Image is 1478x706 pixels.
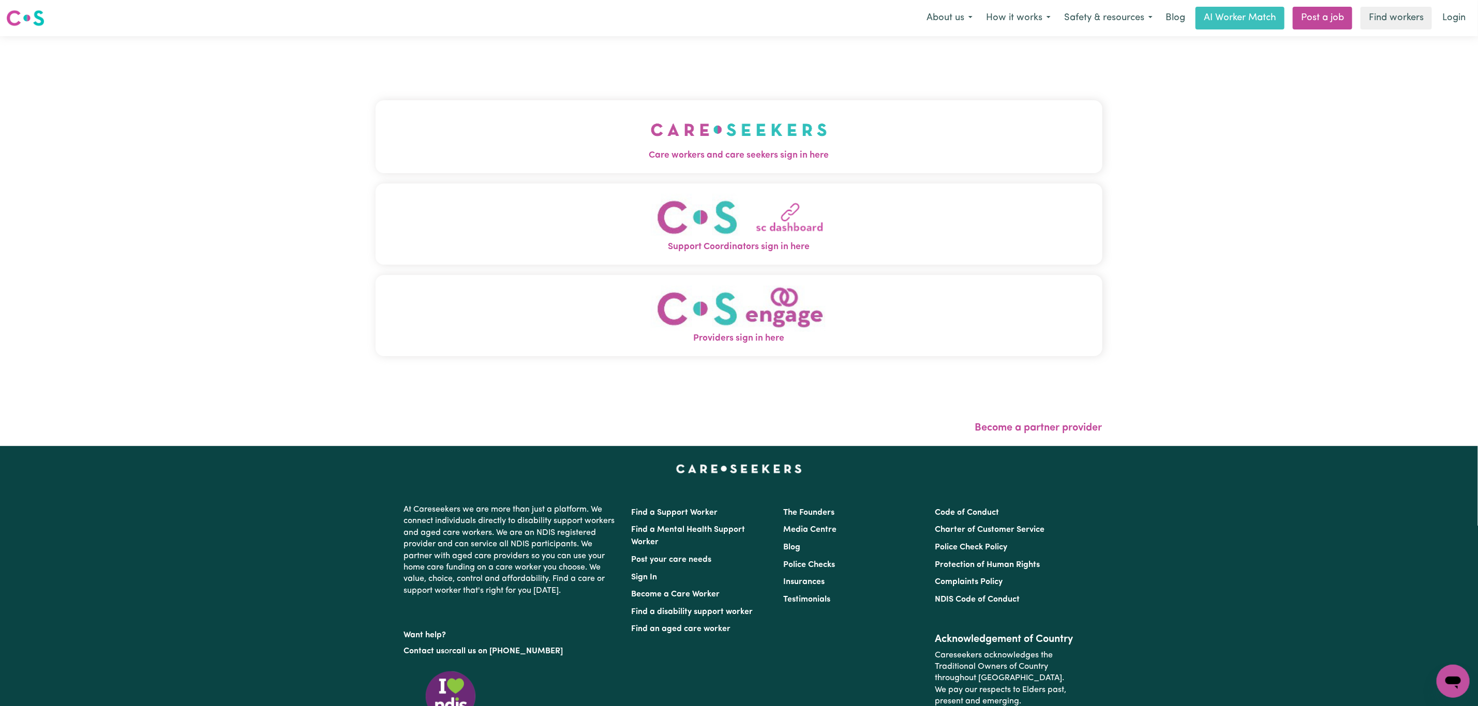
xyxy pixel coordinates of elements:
[1436,7,1472,29] a: Login
[1159,7,1191,29] a: Blog
[6,6,44,30] a: Careseekers logo
[404,647,445,655] a: Contact us
[376,100,1102,173] button: Care workers and care seekers sign in here
[632,509,718,517] a: Find a Support Worker
[676,465,802,473] a: Careseekers home page
[376,275,1102,356] button: Providers sign in here
[783,578,825,586] a: Insurances
[376,149,1102,162] span: Care workers and care seekers sign in here
[935,561,1040,569] a: Protection of Human Rights
[935,526,1044,534] a: Charter of Customer Service
[935,595,1020,604] a: NDIS Code of Conduct
[404,625,619,641] p: Want help?
[632,590,720,598] a: Become a Care Worker
[1293,7,1352,29] a: Post a job
[632,625,731,633] a: Find an aged care worker
[979,7,1057,29] button: How it works
[376,240,1102,254] span: Support Coordinators sign in here
[935,578,1003,586] a: Complaints Policy
[783,595,830,604] a: Testimonials
[1196,7,1285,29] a: AI Worker Match
[783,509,834,517] a: The Founders
[1437,665,1470,698] iframe: Button to launch messaging window, conversation in progress
[632,526,745,546] a: Find a Mental Health Support Worker
[1361,7,1432,29] a: Find workers
[632,573,658,581] a: Sign In
[6,9,44,27] img: Careseekers logo
[920,7,979,29] button: About us
[632,608,753,616] a: Find a disability support worker
[975,423,1102,433] a: Become a partner provider
[404,641,619,661] p: or
[632,556,712,564] a: Post your care needs
[453,647,563,655] a: call us on [PHONE_NUMBER]
[783,526,837,534] a: Media Centre
[935,633,1074,646] h2: Acknowledgement of Country
[404,500,619,601] p: At Careseekers we are more than just a platform. We connect individuals directly to disability su...
[935,543,1007,551] a: Police Check Policy
[376,332,1102,345] span: Providers sign in here
[783,543,800,551] a: Blog
[935,509,999,517] a: Code of Conduct
[1057,7,1159,29] button: Safety & resources
[783,561,835,569] a: Police Checks
[376,183,1102,265] button: Support Coordinators sign in here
